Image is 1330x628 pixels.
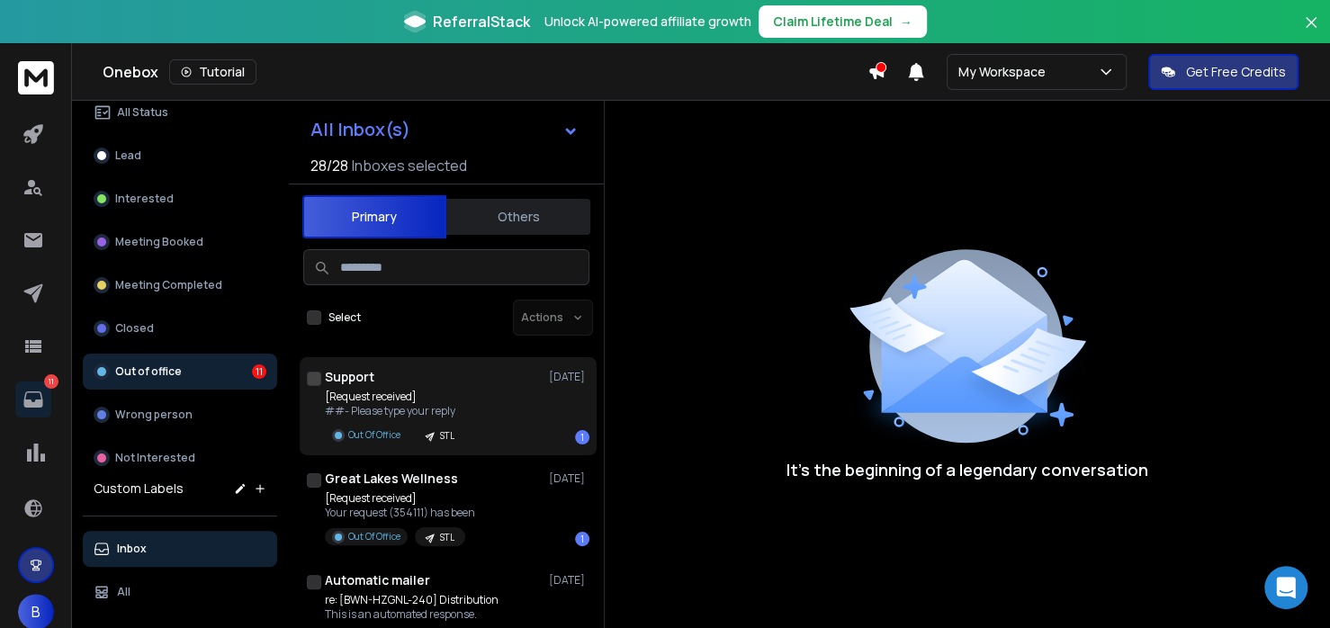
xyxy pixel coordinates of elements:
[325,470,458,488] h1: Great Lakes Wellness
[544,13,751,31] p: Unlock AI-powered affiliate growth
[786,457,1148,482] p: It’s the beginning of a legendary conversation
[83,531,277,567] button: Inbox
[958,63,1053,81] p: My Workspace
[1148,54,1299,90] button: Get Free Credits
[302,195,446,238] button: Primary
[549,471,589,486] p: [DATE]
[117,585,130,599] p: All
[44,374,58,389] p: 11
[440,429,454,443] p: STL
[83,267,277,303] button: Meeting Completed
[83,224,277,260] button: Meeting Booked
[115,321,154,336] p: Closed
[328,310,361,325] label: Select
[83,310,277,346] button: Closed
[325,607,499,622] p: This is an automated response.
[549,573,589,588] p: [DATE]
[252,364,266,379] div: 11
[115,235,203,249] p: Meeting Booked
[325,404,465,418] p: ##- Please type your reply
[325,368,374,386] h1: Support
[83,397,277,433] button: Wrong person
[117,105,168,120] p: All Status
[103,59,867,85] div: Onebox
[325,491,475,506] p: [Request received]
[325,593,499,607] p: re: [BWN-HZGNL-240] Distribution
[15,381,51,417] a: 11
[440,531,454,544] p: STL
[348,428,400,442] p: Out Of Office
[115,451,195,465] p: Not Interested
[310,155,348,176] span: 28 / 28
[94,480,184,498] h3: Custom Labels
[549,370,589,384] p: [DATE]
[83,574,277,610] button: All
[296,112,593,148] button: All Inbox(s)
[115,192,174,206] p: Interested
[83,440,277,476] button: Not Interested
[1264,566,1308,609] div: Open Intercom Messenger
[352,155,467,176] h3: Inboxes selected
[115,278,222,292] p: Meeting Completed
[169,59,256,85] button: Tutorial
[325,390,465,404] p: [Request received]
[1186,63,1286,81] p: Get Free Credits
[325,506,475,520] p: Your request (354111) has been
[900,13,912,31] span: →
[310,121,410,139] h1: All Inbox(s)
[575,430,589,444] div: 1
[83,138,277,174] button: Lead
[348,530,400,543] p: Out Of Office
[115,408,193,422] p: Wrong person
[575,532,589,546] div: 1
[759,5,927,38] button: Claim Lifetime Deal→
[117,542,147,556] p: Inbox
[83,181,277,217] button: Interested
[115,364,182,379] p: Out of office
[325,571,430,589] h1: Automatic mailer
[115,148,141,163] p: Lead
[83,94,277,130] button: All Status
[1299,11,1323,54] button: Close banner
[83,354,277,390] button: Out of office11
[446,197,590,237] button: Others
[433,11,530,32] span: ReferralStack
